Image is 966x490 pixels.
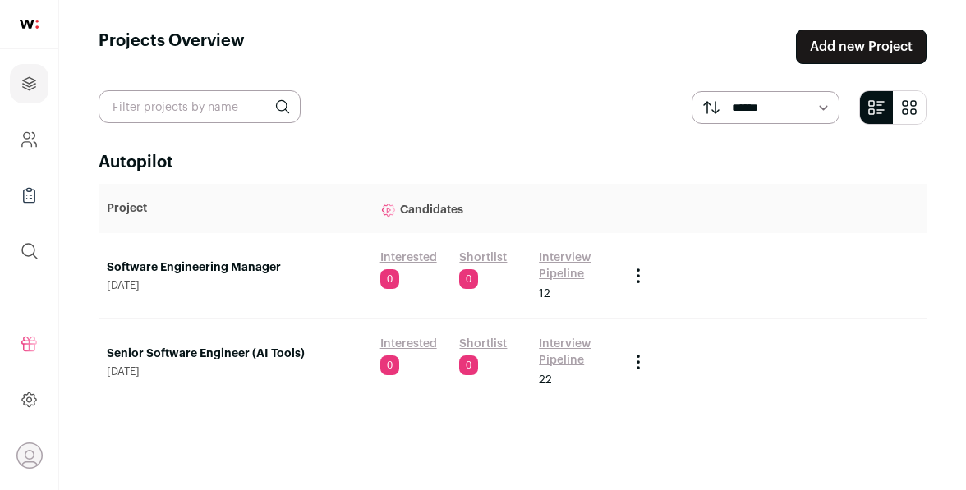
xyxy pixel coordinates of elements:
[539,336,612,369] a: Interview Pipeline
[380,336,437,352] a: Interested
[107,259,364,276] a: Software Engineering Manager
[10,120,48,159] a: Company and ATS Settings
[20,20,39,29] img: wellfound-shorthand-0d5821cbd27db2630d0214b213865d53afaa358527fdda9d0ea32b1df1b89c2c.svg
[10,176,48,215] a: Company Lists
[796,30,927,64] a: Add new Project
[380,355,399,375] span: 0
[107,279,364,292] span: [DATE]
[539,250,612,282] a: Interview Pipeline
[539,372,552,388] span: 22
[380,269,399,289] span: 0
[459,336,507,352] a: Shortlist
[539,286,550,302] span: 12
[107,346,364,362] a: Senior Software Engineer (AI Tools)
[380,250,437,266] a: Interested
[99,30,245,64] h1: Projects Overview
[628,266,648,286] button: Project Actions
[107,365,364,378] span: [DATE]
[459,269,478,289] span: 0
[10,64,48,103] a: Projects
[16,442,43,469] button: Open dropdown
[459,250,507,266] a: Shortlist
[99,151,927,174] h2: Autopilot
[459,355,478,375] span: 0
[380,192,612,225] p: Candidates
[107,200,364,217] p: Project
[628,352,648,372] button: Project Actions
[99,90,301,123] input: Filter projects by name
